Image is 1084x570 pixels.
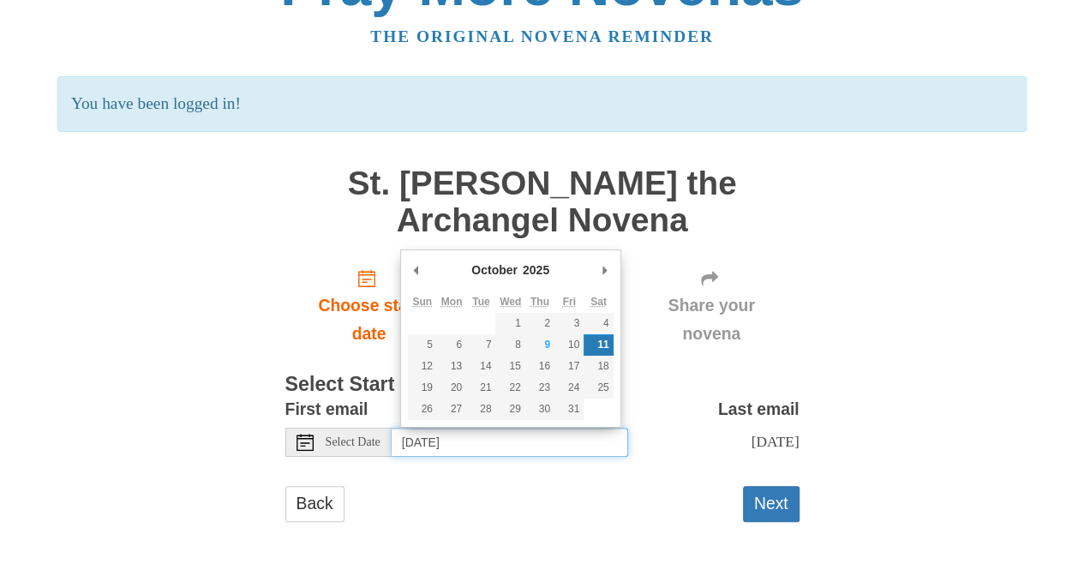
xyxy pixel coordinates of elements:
[554,399,584,420] button: 31
[624,255,800,357] div: Click "Next" to confirm your start date first.
[408,356,437,377] button: 12
[596,257,614,283] button: Next Month
[412,296,432,308] abbr: Sunday
[466,377,495,399] button: 21
[302,291,436,348] span: Choose start date
[584,334,613,356] button: 11
[285,255,453,357] a: Choose start date
[590,296,607,308] abbr: Saturday
[408,334,437,356] button: 5
[495,399,524,420] button: 29
[408,377,437,399] button: 19
[520,257,552,283] div: 2025
[495,377,524,399] button: 22
[554,377,584,399] button: 24
[469,257,520,283] div: October
[285,395,368,423] label: First email
[441,296,463,308] abbr: Monday
[466,399,495,420] button: 28
[525,399,554,420] button: 30
[285,165,800,238] h1: St. [PERSON_NAME] the Archangel Novena
[408,257,425,283] button: Previous Month
[530,296,549,308] abbr: Thursday
[392,428,628,457] input: Use the arrow keys to pick a date
[584,356,613,377] button: 18
[495,334,524,356] button: 8
[525,377,554,399] button: 23
[500,296,521,308] abbr: Wednesday
[495,313,524,334] button: 1
[408,399,437,420] button: 26
[285,486,344,521] a: Back
[525,313,554,334] button: 2
[437,356,466,377] button: 13
[466,334,495,356] button: 7
[285,374,800,396] h3: Select Start Date
[472,296,489,308] abbr: Tuesday
[584,377,613,399] button: 25
[554,334,584,356] button: 10
[554,356,584,377] button: 17
[584,313,613,334] button: 4
[641,291,782,348] span: Share your novena
[751,433,799,450] span: [DATE]
[326,436,380,448] span: Select Date
[562,296,575,308] abbr: Friday
[525,356,554,377] button: 16
[525,334,554,356] button: 9
[57,76,1027,132] p: You have been logged in!
[554,313,584,334] button: 3
[437,399,466,420] button: 27
[466,356,495,377] button: 14
[743,486,800,521] button: Next
[370,27,714,45] a: The original novena reminder
[437,334,466,356] button: 6
[718,395,800,423] label: Last email
[495,356,524,377] button: 15
[437,377,466,399] button: 20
